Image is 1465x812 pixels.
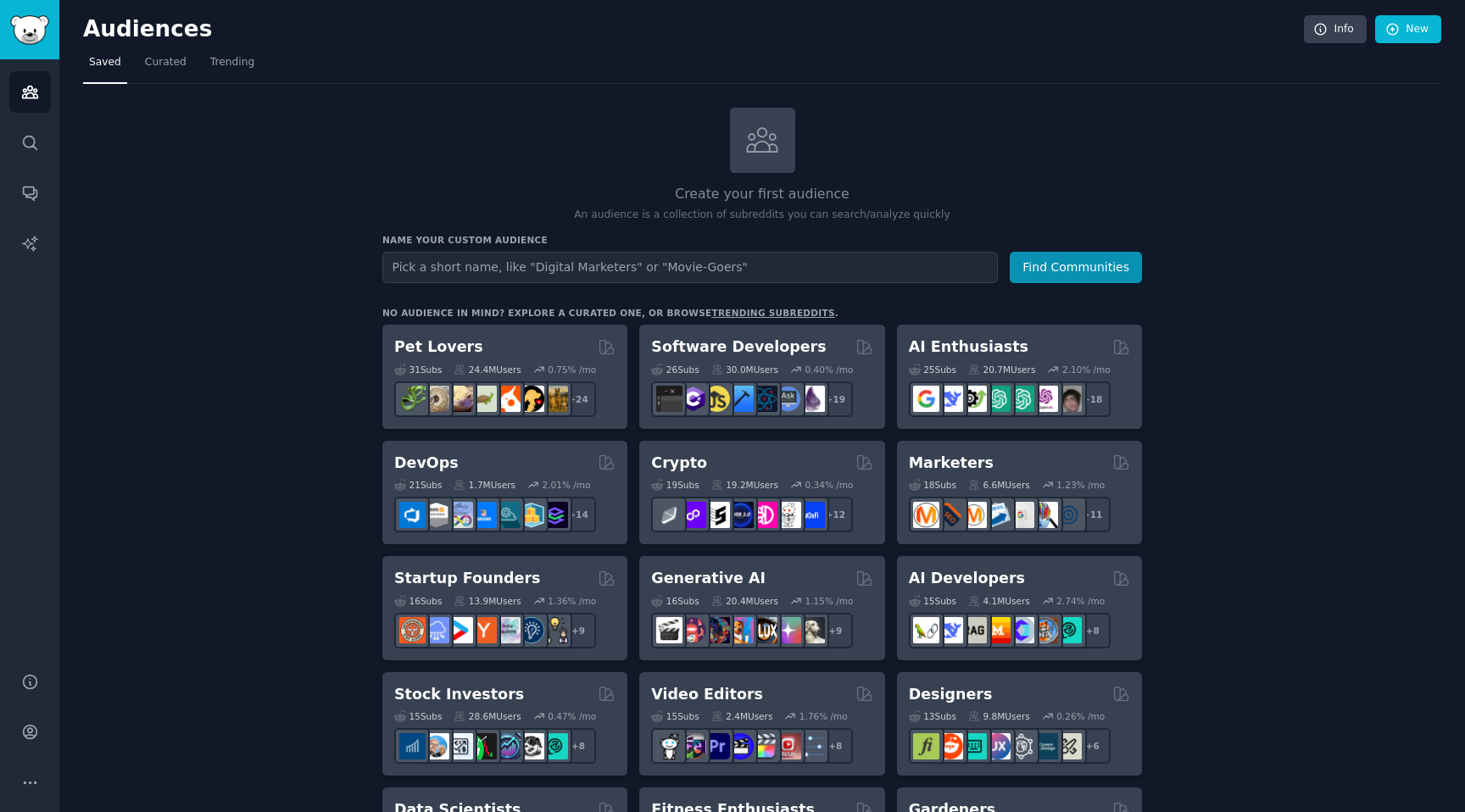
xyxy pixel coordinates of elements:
[913,386,939,412] img: GoogleGeminiAI
[961,386,987,412] img: AItoolsCatalog
[1056,386,1082,412] img: ArtificalIntelligence
[651,595,699,607] div: 16 Sub s
[210,55,254,70] span: Trending
[1032,733,1058,759] img: learndesign
[560,497,596,532] div: + 14
[1056,617,1082,643] img: AIDevelopersSociety
[775,617,801,643] img: starryai
[751,733,777,759] img: finalcutpro
[805,595,854,607] div: 1.15 % /mo
[704,733,730,759] img: premiere
[542,386,568,412] img: dogbreed
[711,595,778,607] div: 20.4M Users
[711,308,834,318] a: trending subreddits
[704,617,730,643] img: deepdream
[454,479,515,491] div: 1.7M Users
[471,733,497,759] img: Trading
[1075,497,1111,532] div: + 11
[471,386,497,412] img: turtle
[937,386,963,412] img: DeepSeek
[423,502,449,528] img: AWS_Certified_Experts
[727,502,754,528] img: web3
[775,386,801,412] img: AskComputerScience
[656,386,682,412] img: software
[817,613,853,648] div: + 9
[799,710,848,722] div: 1.76 % /mo
[1075,728,1111,764] div: + 6
[909,684,993,705] h2: Designers
[1056,502,1082,528] img: OnlineMarketing
[961,502,987,528] img: AskMarketing
[471,617,497,643] img: ycombinator
[1032,502,1058,528] img: MarketingResearch
[984,502,1011,528] img: Emailmarketing
[204,49,260,84] a: Trending
[680,733,706,759] img: editors
[394,453,459,474] h2: DevOps
[656,617,682,643] img: aivideo
[711,710,773,722] div: 2.4M Users
[399,733,426,759] img: dividends
[1008,733,1034,759] img: userexperience
[518,386,544,412] img: PetAdvice
[394,710,442,722] div: 15 Sub s
[704,386,730,412] img: learnjavascript
[543,479,591,491] div: 2.01 % /mo
[560,381,596,417] div: + 24
[799,617,825,643] img: DreamBooth
[518,733,544,759] img: swingtrading
[548,595,596,607] div: 1.36 % /mo
[494,617,521,643] img: indiehackers
[909,710,956,722] div: 13 Sub s
[817,728,853,764] div: + 8
[548,710,596,722] div: 0.47 % /mo
[399,502,426,528] img: azuredevops
[751,502,777,528] img: defiblockchain
[984,386,1011,412] img: chatgpt_promptDesign
[494,502,521,528] img: platformengineering
[1075,613,1111,648] div: + 8
[494,733,521,759] img: StocksAndTrading
[651,453,707,474] h2: Crypto
[805,364,854,375] div: 0.40 % /mo
[560,728,596,764] div: + 8
[937,617,963,643] img: DeepSeek
[423,733,449,759] img: ValueInvesting
[656,733,682,759] img: gopro
[548,364,596,375] div: 0.75 % /mo
[382,307,838,319] div: No audience in mind? Explore a curated one, or browse .
[394,479,442,491] div: 21 Sub s
[799,502,825,528] img: defi_
[1075,381,1111,417] div: + 18
[1008,386,1034,412] img: chatgpt_prompts_
[139,49,192,84] a: Curated
[382,208,1142,223] p: An audience is a collection of subreddits you can search/analyze quickly
[447,386,473,412] img: leopardgeckos
[961,617,987,643] img: Rag
[751,617,777,643] img: FluxAI
[1062,364,1111,375] div: 2.10 % /mo
[680,617,706,643] img: dalle2
[394,568,540,589] h2: Startup Founders
[913,502,939,528] img: content_marketing
[1304,15,1367,44] a: Info
[518,502,544,528] img: aws_cdk
[399,617,426,643] img: EntrepreneurRideAlong
[799,733,825,759] img: postproduction
[727,733,754,759] img: VideoEditors
[805,479,854,491] div: 0.34 % /mo
[423,386,449,412] img: ballpython
[394,364,442,375] div: 31 Sub s
[1056,595,1105,607] div: 2.74 % /mo
[711,479,778,491] div: 19.2M Users
[727,617,754,643] img: sdforall
[542,617,568,643] img: growmybusiness
[447,502,473,528] img: Docker_DevOps
[454,710,521,722] div: 28.6M Users
[680,502,706,528] img: 0xPolygon
[1008,617,1034,643] img: OpenSourceAI
[799,386,825,412] img: elixir
[447,617,473,643] img: startup
[542,733,568,759] img: technicalanalysis
[10,15,49,45] img: GummySearch logo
